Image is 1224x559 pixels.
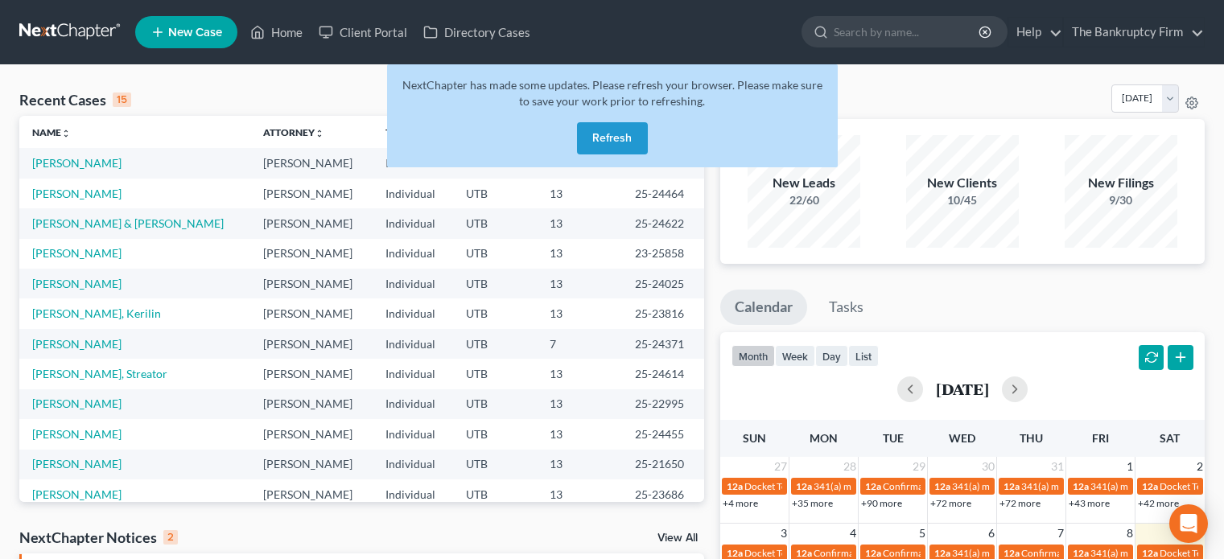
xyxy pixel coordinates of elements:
[622,359,704,388] td: 25-24614
[537,419,622,449] td: 13
[32,457,122,471] a: [PERSON_NAME]
[373,298,453,328] td: Individual
[1142,547,1158,559] span: 12a
[949,431,975,445] span: Wed
[934,480,950,492] span: 12a
[814,480,969,492] span: 341(a) meeting for [PERSON_NAME]
[537,450,622,479] td: 13
[934,547,950,559] span: 12a
[743,431,766,445] span: Sun
[865,547,881,559] span: 12a
[537,239,622,269] td: 13
[796,547,812,559] span: 12a
[952,480,1107,492] span: 341(a) meeting for [PERSON_NAME]
[19,90,131,109] div: Recent Cases
[453,479,537,509] td: UTB
[622,329,704,359] td: 25-24371
[250,148,373,178] td: [PERSON_NAME]
[622,239,704,269] td: 23-25858
[373,479,453,509] td: Individual
[537,269,622,298] td: 13
[32,306,161,320] a: [PERSON_NAME], Kerilin
[32,156,122,170] a: [PERSON_NAME]
[727,547,743,559] span: 12a
[385,126,419,138] a: Typeunfold_more
[453,208,537,238] td: UTB
[32,277,122,290] a: [PERSON_NAME]
[883,431,904,445] span: Tue
[773,457,789,476] span: 27
[537,389,622,419] td: 13
[250,450,373,479] td: [PERSON_NAME]
[814,547,1047,559] span: Confirmation Hearing for [US_STATE][PERSON_NAME]
[1142,480,1158,492] span: 12a
[1092,431,1109,445] span: Fri
[373,389,453,419] td: Individual
[723,497,758,509] a: +4 more
[1004,547,1020,559] span: 12a
[792,497,833,509] a: +35 more
[373,239,453,269] td: Individual
[732,345,775,367] button: month
[936,380,989,397] h2: [DATE]
[622,269,704,298] td: 25-24025
[987,524,996,543] span: 6
[453,239,537,269] td: UTB
[453,419,537,449] td: UTB
[861,497,902,509] a: +90 more
[883,480,1067,492] span: Confirmation Hearing for [PERSON_NAME]
[537,479,622,509] td: 13
[537,208,622,238] td: 13
[242,18,311,47] a: Home
[657,532,698,544] a: View All
[834,17,981,47] input: Search by name...
[373,148,453,178] td: Individual
[744,480,974,492] span: Docket Text: for [PERSON_NAME] & [PERSON_NAME]
[815,345,848,367] button: day
[32,367,167,380] a: [PERSON_NAME], Streator
[622,419,704,449] td: 25-24455
[1065,174,1177,192] div: New Filings
[848,345,879,367] button: list
[32,427,122,441] a: [PERSON_NAME]
[720,290,807,325] a: Calendar
[775,345,815,367] button: week
[930,497,971,509] a: +72 more
[537,359,622,388] td: 13
[1160,431,1180,445] span: Sat
[748,174,860,192] div: New Leads
[32,397,122,410] a: [PERSON_NAME]
[263,126,324,138] a: Attorneyunfold_more
[453,269,537,298] td: UTB
[810,431,838,445] span: Mon
[1125,524,1135,543] span: 8
[250,359,373,388] td: [PERSON_NAME]
[250,329,373,359] td: [PERSON_NAME]
[1021,480,1177,492] span: 341(a) meeting for [PERSON_NAME]
[1064,18,1204,47] a: The Bankruptcy Firm
[917,524,927,543] span: 5
[250,269,373,298] td: [PERSON_NAME]
[1138,497,1179,509] a: +42 more
[250,208,373,238] td: [PERSON_NAME]
[848,524,858,543] span: 4
[796,480,812,492] span: 12a
[1073,480,1089,492] span: 12a
[32,337,122,351] a: [PERSON_NAME]
[250,239,373,269] td: [PERSON_NAME]
[537,329,622,359] td: 7
[453,179,537,208] td: UTB
[1069,497,1110,509] a: +43 more
[61,129,71,138] i: unfold_more
[453,389,537,419] td: UTB
[311,18,415,47] a: Client Portal
[32,487,122,501] a: [PERSON_NAME]
[727,480,743,492] span: 12a
[453,329,537,359] td: UTB
[1008,18,1062,47] a: Help
[814,290,878,325] a: Tasks
[622,208,704,238] td: 25-24622
[1004,480,1020,492] span: 12a
[373,450,453,479] td: Individual
[373,329,453,359] td: Individual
